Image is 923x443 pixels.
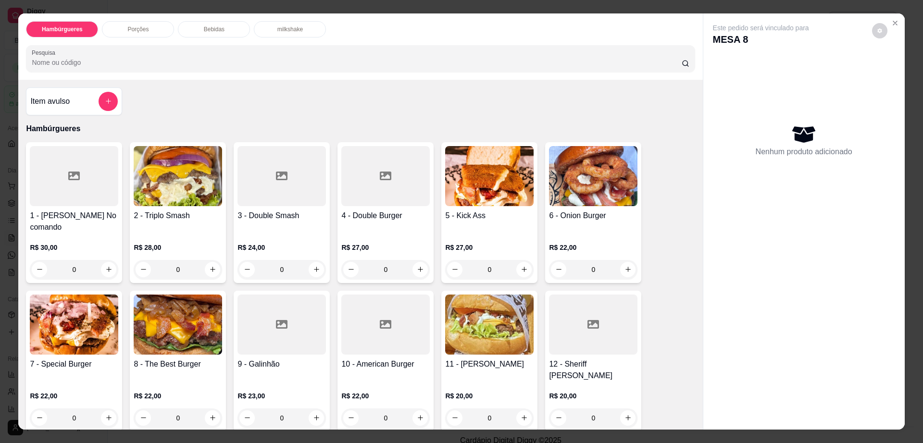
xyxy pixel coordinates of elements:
[30,358,118,370] h4: 7 - Special Burger
[549,391,637,401] p: R$ 20,00
[237,243,326,252] p: R$ 24,00
[30,96,70,107] h4: Item avulso
[134,358,222,370] h4: 8 - The Best Burger
[756,146,852,158] p: Nenhum produto adicionado
[204,25,225,33] p: Bebidas
[445,358,534,370] h4: 11 - [PERSON_NAME]
[42,25,83,33] p: Hambúrgueres
[30,295,118,355] img: product-image
[872,23,887,38] button: decrease-product-quantity
[445,243,534,252] p: R$ 27,00
[134,391,222,401] p: R$ 22,00
[445,391,534,401] p: R$ 20,00
[549,243,637,252] p: R$ 22,00
[127,25,149,33] p: Porções
[341,358,430,370] h4: 10 - American Burger
[32,49,59,57] label: Pesquisa
[99,92,118,111] button: add-separate-item
[341,243,430,252] p: R$ 27,00
[445,146,534,206] img: product-image
[26,123,695,135] p: Hambúrgueres
[30,210,118,233] h4: 1 - [PERSON_NAME] No comando
[134,295,222,355] img: product-image
[341,391,430,401] p: R$ 22,00
[134,146,222,206] img: product-image
[237,391,326,401] p: R$ 23,00
[445,210,534,221] h4: 5 - Kick Ass
[134,243,222,252] p: R$ 28,00
[30,391,118,401] p: R$ 22,00
[237,210,326,221] h4: 3 - Double Smash
[445,295,534,355] img: product-image
[32,58,681,67] input: Pesquisa
[30,243,118,252] p: R$ 30,00
[134,210,222,221] h4: 2 - Triplo Smash
[341,210,430,221] h4: 4 - Double Burger
[713,33,809,46] p: MESA 8
[549,210,637,221] h4: 6 - Onion Burger
[549,358,637,381] h4: 12 - Sheriff [PERSON_NAME]
[237,358,326,370] h4: 9 - Galinhão
[277,25,303,33] p: milkshake
[713,23,809,33] p: Este pedido será vinculado para
[887,15,903,31] button: Close
[549,146,637,206] img: product-image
